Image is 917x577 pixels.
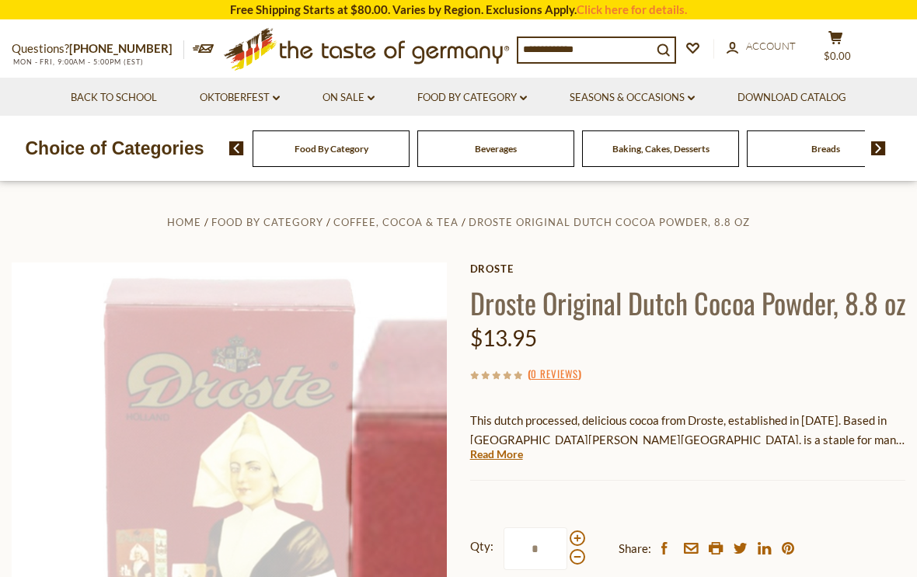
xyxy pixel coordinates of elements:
[417,89,527,106] a: Food By Category
[737,89,846,106] a: Download Catalog
[612,143,710,155] a: Baking, Cakes, Desserts
[504,527,567,570] input: Qty:
[746,40,796,52] span: Account
[200,89,280,106] a: Oktoberfest
[871,141,886,155] img: next arrow
[811,143,840,155] a: Breads
[333,216,458,228] a: Coffee, Cocoa & Tea
[727,38,796,55] a: Account
[475,143,517,155] a: Beverages
[71,89,157,106] a: Back to School
[211,216,323,228] a: Food By Category
[470,262,905,275] a: Droste
[577,2,687,16] a: Click here for details.
[323,89,375,106] a: On Sale
[469,216,750,228] a: Droste Original Dutch Cocoa Powder, 8.8 oz
[69,41,173,55] a: [PHONE_NUMBER]
[470,325,537,351] span: $13.95
[167,216,201,228] a: Home
[470,285,905,320] h1: Droste Original Dutch Cocoa Powder, 8.8 oz
[570,89,695,106] a: Seasons & Occasions
[824,50,851,62] span: $0.00
[470,411,905,450] p: This dutch processed, delicious cocoa from Droste, established in [DATE]. Based in [GEOGRAPHIC_DA...
[12,39,184,59] p: Questions?
[229,141,244,155] img: previous arrow
[812,30,859,69] button: $0.00
[528,366,581,381] span: ( )
[470,537,493,556] strong: Qty:
[470,447,523,462] a: Read More
[295,143,368,155] a: Food By Category
[12,57,144,66] span: MON - FRI, 9:00AM - 5:00PM (EST)
[531,366,578,383] a: 0 Reviews
[619,539,651,558] span: Share:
